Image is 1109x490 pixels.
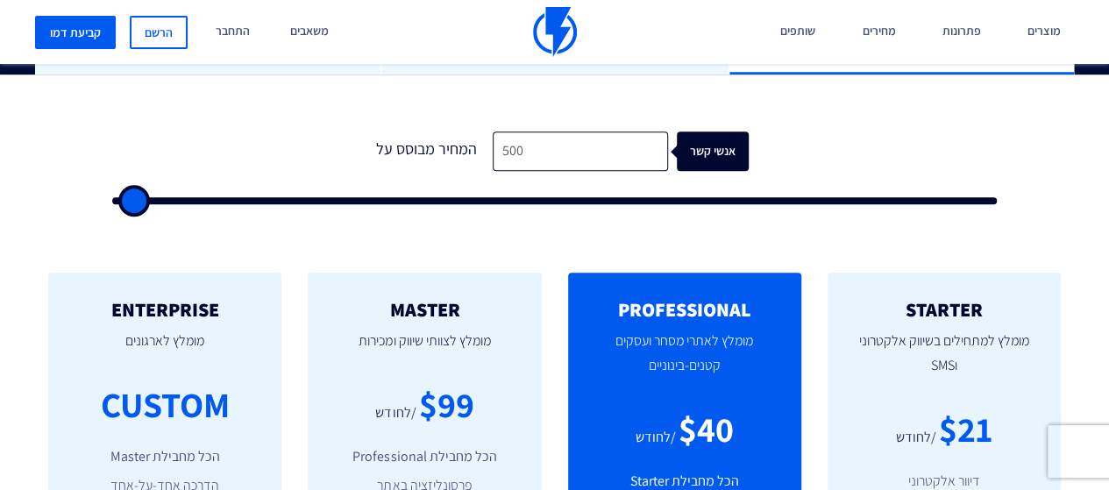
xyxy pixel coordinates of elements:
a: הרשם [130,16,188,49]
p: מומלץ לאתרי מסחר ועסקים קטנים-בינוניים [594,320,775,404]
div: $99 [418,380,473,430]
div: /לחודש [896,428,936,448]
li: הכל מחבילת Master [75,447,255,467]
p: מומלץ לצוותי שיווק ומכירות [334,320,515,380]
h2: ENTERPRISE [75,299,255,320]
h2: STARTER [854,299,1034,320]
div: /לחודש [636,428,676,448]
div: /לחודש [375,403,416,423]
div: CUSTOM [101,380,230,430]
div: $40 [679,404,734,454]
p: מומלץ לארגונים [75,320,255,380]
div: אנשי קשר [700,131,771,171]
p: מומלץ למתחילים בשיווק אלקטרוני וSMS [854,320,1034,404]
div: $21 [939,404,992,454]
a: קביעת דמו [35,16,116,49]
li: הכל מחבילת Professional [334,447,515,467]
div: המחיר מבוסס על [361,131,493,171]
h2: MASTER [334,299,515,320]
h2: PROFESSIONAL [594,299,775,320]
